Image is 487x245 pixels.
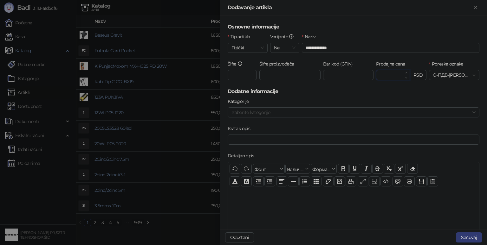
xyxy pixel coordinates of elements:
[405,77,407,79] span: down
[393,176,403,186] button: Преглед
[241,164,252,174] button: Понови
[346,176,356,186] button: Видео
[349,164,360,174] button: Подвучено
[403,70,410,75] span: Increase Value
[376,60,409,67] label: Prodajna cena
[241,176,252,186] button: Боја позадине
[456,232,482,242] button: Sačuvaj
[416,176,427,186] button: Сачувај
[358,176,368,186] button: Приказ преко целог екрана
[302,33,320,40] label: Naziv
[228,4,472,11] div: Dodavanje artikla
[259,60,298,67] label: Šifra proizvođača
[404,176,415,186] button: Штампај
[429,60,467,67] label: Poreska oznaka
[228,98,253,105] label: Kategorije
[228,152,258,159] label: Detaljan opis
[228,135,479,145] input: Kratak opis
[407,164,418,174] button: Уклони формат
[259,70,321,80] input: Šifra proizvođača
[299,176,310,186] button: Листа
[228,125,254,132] label: Kratak opis
[384,164,394,174] button: Индексирано
[270,33,298,40] label: Varijante
[311,176,321,186] button: Табела
[380,176,391,186] button: Приказ кода
[410,70,426,80] div: RSD
[231,43,264,53] span: Fizički
[225,232,254,242] button: Odustani
[230,164,240,174] button: Поврати
[228,23,479,31] h5: Osnovne informacije
[405,72,407,74] span: up
[372,164,383,174] button: Прецртано
[253,164,285,174] button: Фонт
[369,176,380,186] button: Прикажи блокове
[361,164,372,174] button: Искошено
[253,176,264,186] button: Извлачење
[274,43,295,53] span: Ne
[285,164,310,174] button: Величина
[288,176,299,186] button: Хоризонтална линија
[264,176,275,186] button: Увлачење
[228,33,254,40] label: Tip artikla
[338,164,349,174] button: Подебљано
[311,164,337,174] button: Формати
[302,43,479,53] input: Naziv
[403,75,410,80] span: Decrease Value
[323,60,357,67] label: Bar kod (GTIN)
[334,176,345,186] button: Слика
[433,70,476,80] span: О-ПДВ - [PERSON_NAME] ( 20,00 %)
[276,176,287,186] button: Поравнање
[395,164,406,174] button: Експонент
[427,176,438,186] button: Шаблон
[230,176,240,186] button: Боја текста
[228,60,247,67] label: Šifra
[472,4,479,11] button: Zatvori
[228,88,479,95] h5: Dodatne informacije
[323,176,334,186] button: Веза
[323,70,373,80] input: Bar kod (GTIN)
